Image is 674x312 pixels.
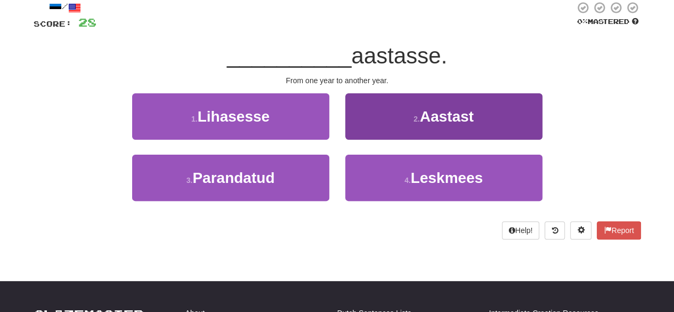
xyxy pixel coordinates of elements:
[575,17,641,27] div: Mastered
[186,176,193,185] small: 3 .
[345,93,542,140] button: 2.Aastast
[78,15,96,29] span: 28
[192,170,274,186] span: Parandatud
[191,115,198,123] small: 1 .
[198,108,270,125] span: Lihasesse
[34,75,641,86] div: From one year to another year.
[420,108,474,125] span: Aastast
[227,43,352,68] span: __________
[34,1,96,14] div: /
[132,93,329,140] button: 1.Lihasesse
[351,43,447,68] span: aastasse.
[545,221,565,239] button: Round history (alt+y)
[502,221,540,239] button: Help!
[345,155,542,201] button: 4.Leskmees
[404,176,411,185] small: 4 .
[132,155,329,201] button: 3.Parandatud
[597,221,640,239] button: Report
[411,170,483,186] span: Leskmees
[577,17,588,26] span: 0 %
[34,19,72,28] span: Score:
[413,115,420,123] small: 2 .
